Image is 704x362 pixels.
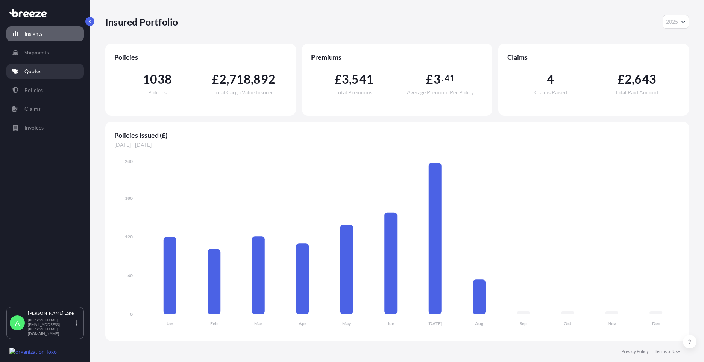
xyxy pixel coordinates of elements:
[210,321,218,326] tspan: Feb
[442,75,443,81] span: .
[130,311,133,317] tspan: 0
[214,90,274,95] span: Total Cargo Value Insured
[127,273,133,278] tspan: 60
[254,321,262,326] tspan: Mar
[625,73,632,85] span: 2
[311,53,484,62] span: Premiums
[407,90,474,95] span: Average Premium Per Policy
[507,53,680,62] span: Claims
[335,90,372,95] span: Total Premiums
[6,64,84,79] a: Quotes
[15,319,20,327] span: A
[652,321,660,326] tspan: Dec
[342,321,351,326] tspan: May
[6,101,84,116] a: Claims
[125,195,133,201] tspan: 180
[534,90,567,95] span: Claims Raised
[24,49,49,56] p: Shipments
[564,321,572,326] tspan: Oct
[212,73,219,85] span: £
[6,120,84,135] a: Invoices
[105,16,178,28] p: Insured Portfolio
[114,141,680,149] span: [DATE] - [DATE]
[24,68,41,75] p: Quotes
[125,234,133,240] tspan: 120
[6,45,84,60] a: Shipments
[655,348,680,354] a: Terms of Use
[387,321,394,326] tspan: Jun
[24,124,44,131] p: Invoices
[24,105,41,113] p: Claims
[114,53,287,62] span: Policies
[125,158,133,164] tspan: 240
[632,73,634,85] span: ,
[28,318,74,336] p: [PERSON_NAME][EMAIL_ADDRESS][PERSON_NAME][DOMAIN_NAME]
[251,73,253,85] span: ,
[608,321,616,326] tspan: Nov
[428,321,442,326] tspan: [DATE]
[114,131,680,140] span: Policies Issued (£)
[445,75,454,81] span: 41
[253,73,275,85] span: 892
[666,18,678,26] span: 2025
[618,73,625,85] span: £
[335,73,342,85] span: £
[621,348,649,354] a: Privacy Policy
[6,26,84,41] a: Insights
[143,73,172,85] span: 1038
[167,321,173,326] tspan: Jan
[28,310,74,316] p: [PERSON_NAME] Lane
[6,83,84,98] a: Policies
[226,73,229,85] span: ,
[299,321,306,326] tspan: Apr
[148,90,167,95] span: Policies
[352,73,373,85] span: 541
[547,73,554,85] span: 4
[349,73,352,85] span: ,
[520,321,527,326] tspan: Sep
[475,321,484,326] tspan: Aug
[634,73,656,85] span: 643
[434,73,441,85] span: 3
[24,86,43,94] p: Policies
[9,348,57,356] img: organization-logo
[219,73,226,85] span: 2
[663,15,689,29] button: Year Selector
[229,73,251,85] span: 718
[342,73,349,85] span: 3
[24,30,42,38] p: Insights
[426,73,433,85] span: £
[615,90,658,95] span: Total Paid Amount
